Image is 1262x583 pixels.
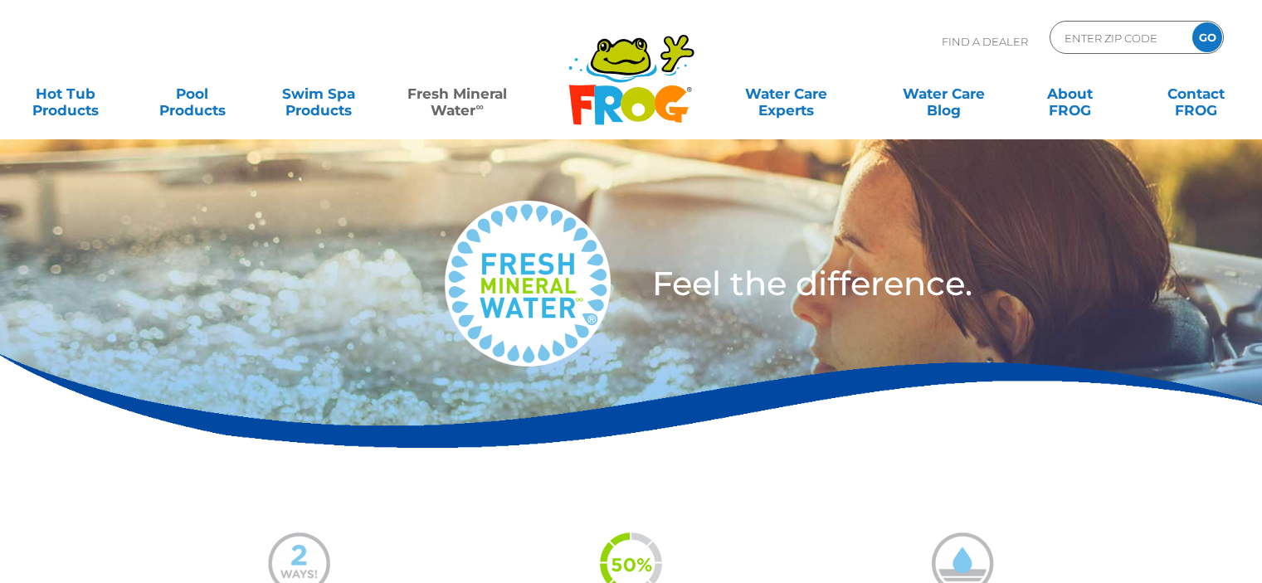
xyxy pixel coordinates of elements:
[1021,77,1118,110] a: AboutFROG
[1192,22,1222,52] input: GO
[270,77,368,110] a: Swim SpaProducts
[652,267,1157,300] h3: Feel the difference.
[17,77,115,110] a: Hot TubProducts
[445,201,611,367] img: fresh-mineral-water-logo-medium
[475,100,483,113] sup: ∞
[942,21,1028,62] p: Find A Dealer
[1063,26,1175,50] input: Zip Code Form
[396,77,519,110] a: Fresh MineralWater∞
[894,77,992,110] a: Water CareBlog
[1147,77,1245,110] a: ContactFROG
[706,77,866,110] a: Water CareExperts
[143,77,241,110] a: PoolProducts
